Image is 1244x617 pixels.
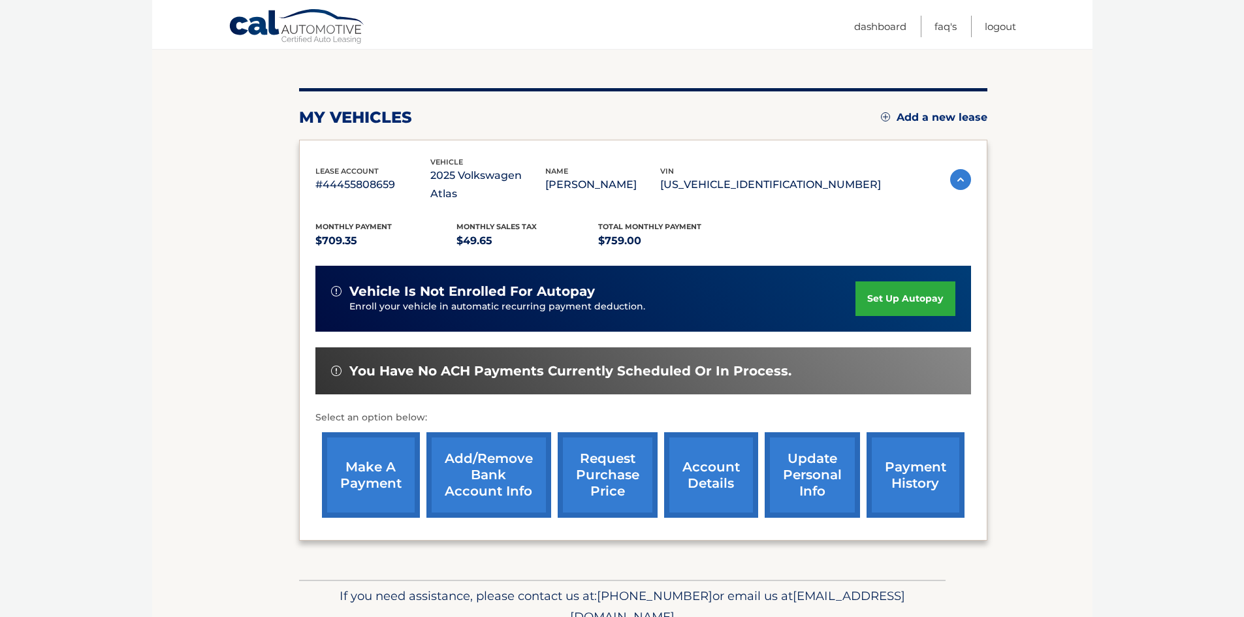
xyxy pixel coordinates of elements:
[660,166,674,176] span: vin
[545,166,568,176] span: name
[315,410,971,426] p: Select an option below:
[598,222,701,231] span: Total Monthly Payment
[322,432,420,518] a: make a payment
[664,432,758,518] a: account details
[229,8,366,46] a: Cal Automotive
[867,432,965,518] a: payment history
[299,108,412,127] h2: my vehicles
[765,432,860,518] a: update personal info
[349,283,595,300] span: vehicle is not enrolled for autopay
[456,232,598,250] p: $49.65
[598,232,740,250] p: $759.00
[854,16,906,37] a: Dashboard
[881,111,987,124] a: Add a new lease
[331,366,342,376] img: alert-white.svg
[430,166,545,203] p: 2025 Volkswagen Atlas
[934,16,957,37] a: FAQ's
[315,176,430,194] p: #44455808659
[855,281,955,316] a: set up autopay
[660,176,881,194] p: [US_VEHICLE_IDENTIFICATION_NUMBER]
[315,166,379,176] span: lease account
[430,157,463,166] span: vehicle
[456,222,537,231] span: Monthly sales Tax
[950,169,971,190] img: accordion-active.svg
[315,222,392,231] span: Monthly Payment
[349,363,791,379] span: You have no ACH payments currently scheduled or in process.
[985,16,1016,37] a: Logout
[331,286,342,296] img: alert-white.svg
[881,112,890,121] img: add.svg
[349,300,856,314] p: Enroll your vehicle in automatic recurring payment deduction.
[558,432,658,518] a: request purchase price
[597,588,712,603] span: [PHONE_NUMBER]
[545,176,660,194] p: [PERSON_NAME]
[315,232,457,250] p: $709.35
[426,432,551,518] a: Add/Remove bank account info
